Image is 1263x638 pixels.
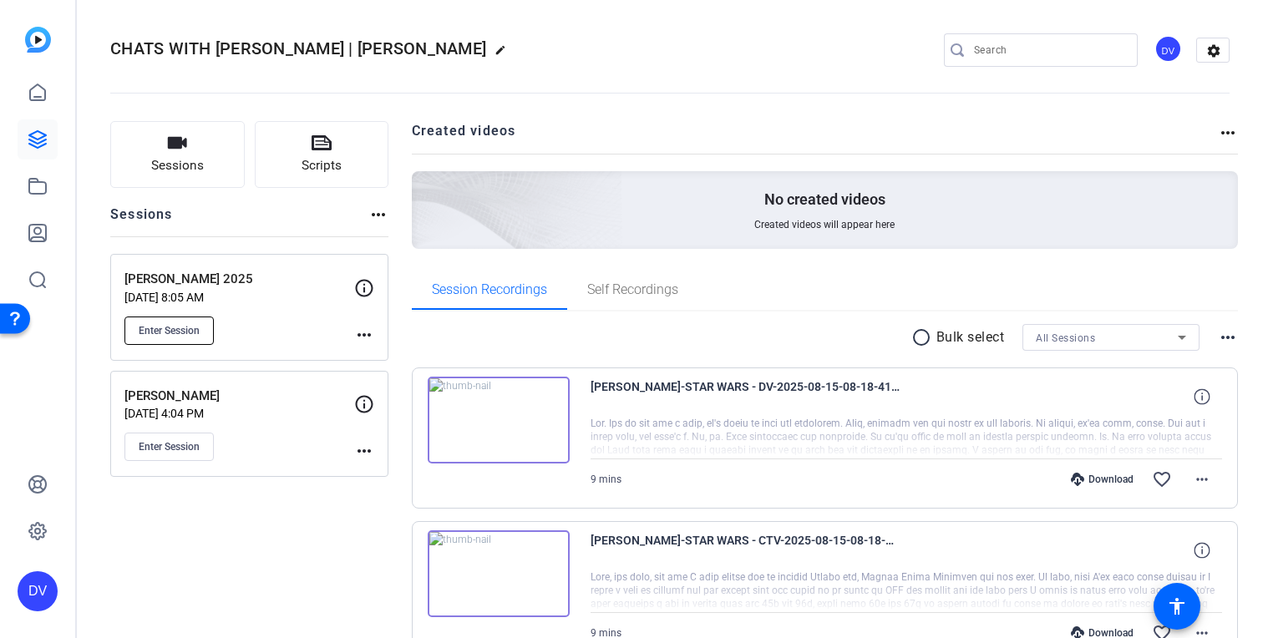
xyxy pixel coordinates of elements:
[1197,38,1230,63] mat-icon: settings
[432,283,547,296] span: Session Recordings
[1218,327,1238,347] mat-icon: more_horiz
[591,530,900,570] span: [PERSON_NAME]-STAR WARS - CTV-2025-08-15-08-18-41-498-0
[591,377,900,417] span: [PERSON_NAME]-STAR WARS - DV-2025-08-15-08-18-41-498-1
[225,6,623,368] img: Creted videos background
[110,205,173,236] h2: Sessions
[302,156,342,175] span: Scripts
[936,327,1005,347] p: Bulk select
[1167,596,1187,616] mat-icon: accessibility
[124,291,354,304] p: [DATE] 8:05 AM
[412,121,1219,154] h2: Created videos
[1036,332,1095,344] span: All Sessions
[587,283,678,296] span: Self Recordings
[495,44,515,64] mat-icon: edit
[428,377,570,463] img: thumb-nail
[139,440,200,453] span: Enter Session
[124,387,354,406] p: [PERSON_NAME]
[911,327,936,347] mat-icon: radio_button_unchecked
[139,324,200,337] span: Enter Session
[974,40,1124,60] input: Search
[1154,35,1184,64] ngx-avatar: David Vogel
[1152,469,1172,489] mat-icon: favorite_border
[1218,123,1238,143] mat-icon: more_horiz
[18,571,58,611] div: DV
[764,190,885,210] p: No created videos
[1154,35,1182,63] div: DV
[124,407,354,420] p: [DATE] 4:04 PM
[754,218,895,231] span: Created videos will appear here
[591,473,621,485] span: 9 mins
[110,38,486,58] span: CHATS WITH [PERSON_NAME] | [PERSON_NAME]
[151,156,204,175] span: Sessions
[428,530,570,617] img: thumb-nail
[124,270,354,289] p: [PERSON_NAME] 2025
[255,121,389,188] button: Scripts
[354,441,374,461] mat-icon: more_horiz
[1192,469,1212,489] mat-icon: more_horiz
[124,433,214,461] button: Enter Session
[354,325,374,345] mat-icon: more_horiz
[368,205,388,225] mat-icon: more_horiz
[110,121,245,188] button: Sessions
[124,316,214,345] button: Enter Session
[25,27,51,53] img: blue-gradient.svg
[1063,473,1142,486] div: Download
